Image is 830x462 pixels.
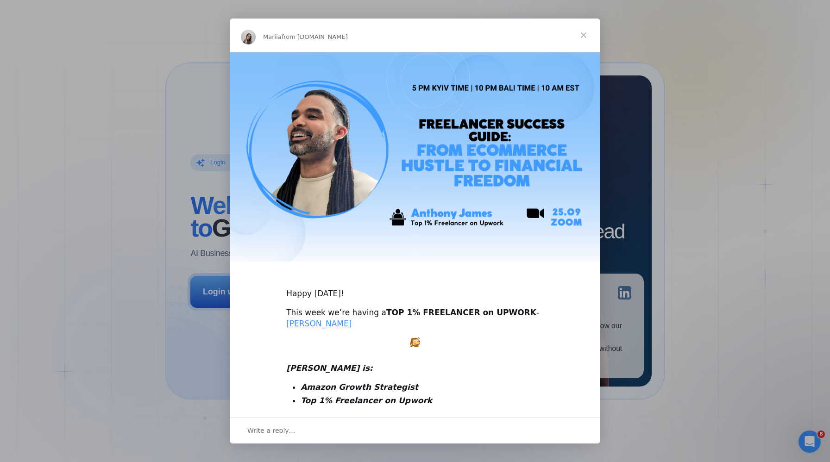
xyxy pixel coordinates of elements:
span: Write a reply… [247,425,296,437]
i: Amazon Growth Strategist [301,382,418,392]
i: [PERSON_NAME] is: [286,363,373,373]
span: from [DOMAIN_NAME] [282,33,348,40]
img: Profile image for Mariia [241,30,256,44]
i: 10+ Years of Experience Launching & Scaling eCommerce Brands [301,409,502,430]
b: TOP 1% FREELANCER on UPWORK [386,308,536,317]
span: Mariia [263,33,282,40]
span: Close [567,19,600,52]
div: Happy [DATE]! [286,277,544,300]
a: [PERSON_NAME] [286,319,352,328]
div: This week we’re having a - [286,307,544,330]
i: Top 1% Freelancer on Upwork [301,396,432,405]
div: Open conversation and reply [230,417,600,443]
img: :excited: [410,337,420,347]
